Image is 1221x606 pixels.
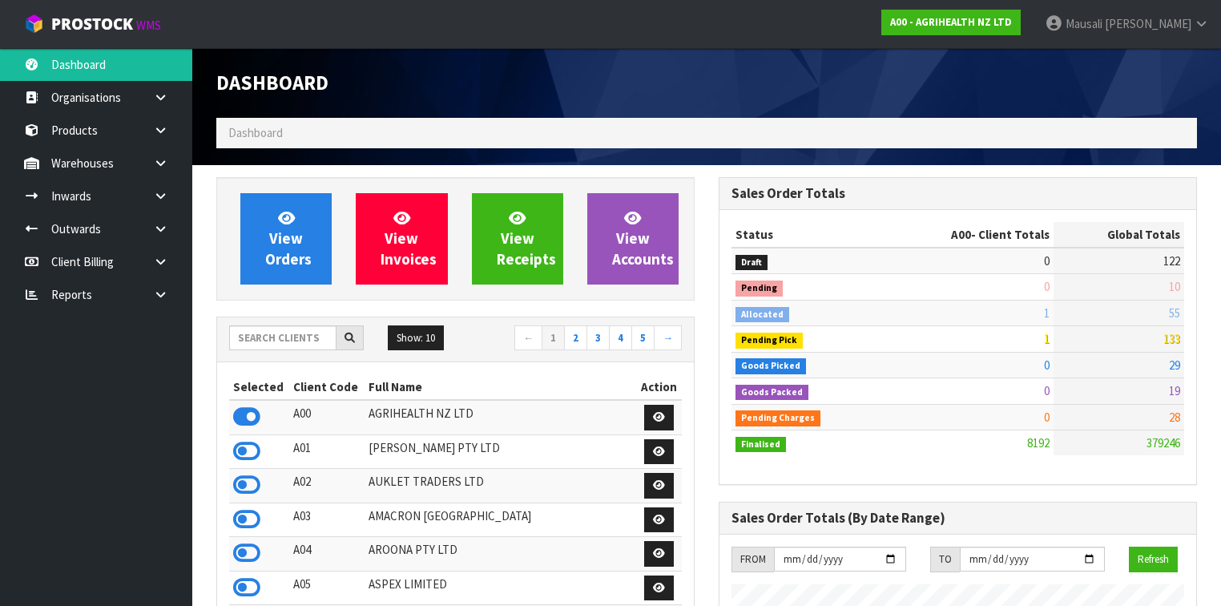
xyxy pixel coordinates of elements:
span: 1 [1044,331,1050,346]
td: A01 [289,434,365,469]
td: A00 [289,400,365,434]
td: AROONA PTY LTD [365,537,636,572]
th: Client Code [289,374,365,400]
button: Show: 10 [388,325,444,351]
div: FROM [731,547,774,572]
h3: Sales Order Totals (By Date Range) [731,511,1184,526]
span: A00 [951,227,971,242]
th: Global Totals [1054,222,1184,248]
span: ProStock [51,14,133,34]
a: ViewOrders [240,193,332,285]
span: [PERSON_NAME] [1105,16,1191,31]
th: Status [731,222,881,248]
span: 0 [1044,279,1050,294]
a: 1 [542,325,565,351]
span: Goods Picked [735,358,806,374]
span: Finalised [735,437,786,453]
a: 2 [564,325,587,351]
span: 0 [1044,358,1050,373]
td: ASPEX LIMITED [365,571,636,605]
div: TO [930,547,960,572]
span: 0 [1044,383,1050,398]
td: A05 [289,571,365,605]
span: 133 [1163,331,1180,346]
span: 10 [1169,279,1180,294]
span: 122 [1163,253,1180,269]
a: ViewAccounts [587,193,679,285]
span: Goods Packed [735,385,808,401]
span: View Receipts [497,208,556,269]
span: Pending Charges [735,410,820,426]
strong: A00 - AGRIHEALTH NZ LTD [890,15,1012,29]
span: Dashboard [228,125,283,140]
span: 0 [1044,410,1050,425]
a: 5 [631,325,655,351]
button: Refresh [1129,547,1178,572]
h3: Sales Order Totals [731,186,1184,201]
span: 1 [1044,305,1050,321]
span: 19 [1169,383,1180,398]
span: Pending [735,281,783,297]
span: Allocated [735,307,789,323]
span: 379246 [1146,435,1180,450]
a: ← [514,325,542,351]
th: Full Name [365,374,636,400]
span: 0 [1044,253,1050,269]
span: 8192 [1027,435,1050,450]
input: Search clients [229,325,336,350]
td: A03 [289,503,365,537]
a: 3 [586,325,610,351]
span: 29 [1169,358,1180,373]
span: 55 [1169,305,1180,321]
a: ViewInvoices [356,193,447,285]
a: ViewReceipts [472,193,563,285]
img: cube-alt.png [24,14,44,34]
span: View Orders [265,208,312,269]
td: AMACRON [GEOGRAPHIC_DATA] [365,503,636,537]
td: AGRIHEALTH NZ LTD [365,400,636,434]
th: - Client Totals [881,222,1054,248]
span: Draft [735,255,768,271]
td: A04 [289,537,365,572]
span: 28 [1169,410,1180,425]
span: Dashboard [216,70,328,95]
small: WMS [136,18,161,33]
a: → [654,325,682,351]
td: A02 [289,469,365,503]
span: View Accounts [612,208,674,269]
th: Selected [229,374,289,400]
td: AUKLET TRADERS LTD [365,469,636,503]
a: 4 [609,325,632,351]
span: View Invoices [381,208,437,269]
td: [PERSON_NAME] PTY LTD [365,434,636,469]
nav: Page navigation [467,325,682,353]
a: A00 - AGRIHEALTH NZ LTD [881,10,1021,35]
span: Pending Pick [735,333,803,349]
th: Action [636,374,682,400]
span: Mausali [1066,16,1102,31]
